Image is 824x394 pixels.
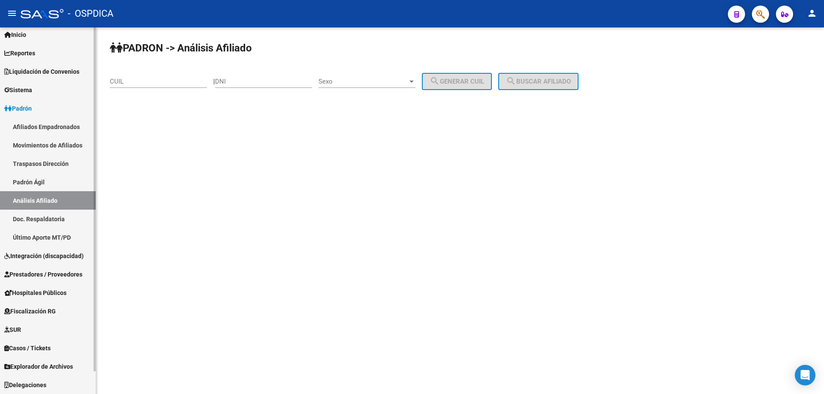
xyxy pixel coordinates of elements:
[318,78,408,85] span: Sexo
[7,8,17,18] mat-icon: menu
[213,78,498,85] div: |
[4,104,32,113] span: Padrón
[68,4,113,23] span: - OSPDICA
[110,42,252,54] strong: PADRON -> Análisis Afiliado
[506,76,516,86] mat-icon: search
[4,288,67,298] span: Hospitales Públicos
[498,73,579,90] button: Buscar afiliado
[4,362,73,371] span: Explorador de Archivos
[4,48,35,58] span: Reportes
[4,85,32,95] span: Sistema
[430,78,484,85] span: Generar CUIL
[807,8,817,18] mat-icon: person
[4,67,79,76] span: Liquidación de Convenios
[4,30,26,39] span: Inicio
[506,78,571,85] span: Buscar afiliado
[4,325,21,334] span: SUR
[4,307,56,316] span: Fiscalización RG
[4,251,84,261] span: Integración (discapacidad)
[795,365,815,385] div: Open Intercom Messenger
[4,270,82,279] span: Prestadores / Proveedores
[4,343,51,353] span: Casos / Tickets
[430,76,440,86] mat-icon: search
[4,380,46,390] span: Delegaciones
[422,73,492,90] button: Generar CUIL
